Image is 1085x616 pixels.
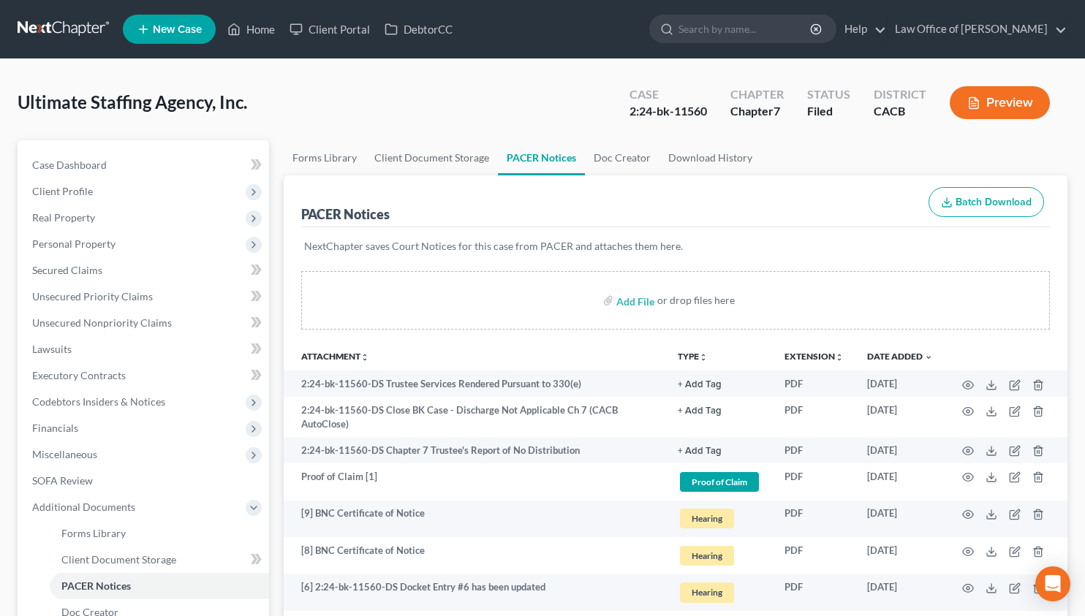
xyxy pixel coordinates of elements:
span: Hearing [680,546,734,566]
span: SOFA Review [32,474,93,487]
a: Forms Library [50,520,269,547]
span: Case Dashboard [32,159,107,171]
span: Secured Claims [32,264,102,276]
a: Secured Claims [20,257,269,284]
a: PACER Notices [498,140,585,175]
td: PDF [773,397,855,437]
div: 2:24-bk-11560 [630,103,707,120]
span: Lawsuits [32,343,72,355]
i: unfold_more [699,353,708,362]
span: Additional Documents [32,501,135,513]
span: Executory Contracts [32,369,126,381]
td: Proof of Claim [1] [284,463,666,501]
a: Lawsuits [20,336,269,362]
a: Executory Contracts [20,362,269,389]
button: + Add Tag [678,446,722,456]
span: Unsecured Priority Claims [32,290,153,303]
a: Attachmentunfold_more [301,351,369,362]
span: Real Property [32,211,95,224]
div: PACER Notices [301,205,390,223]
a: PACER Notices [50,573,269,599]
a: Client Document Storage [366,140,498,175]
span: Financials [32,422,78,434]
a: Forms Library [284,140,366,175]
button: Batch Download [929,187,1044,218]
td: [DATE] [855,501,945,538]
span: Codebtors Insiders & Notices [32,395,165,408]
div: CACB [874,103,926,120]
div: or drop files here [657,293,735,308]
span: Forms Library [61,527,126,539]
button: TYPEunfold_more [678,352,708,362]
span: Unsecured Nonpriority Claims [32,316,172,329]
a: Law Office of [PERSON_NAME] [888,16,1067,42]
a: Download History [659,140,761,175]
a: Client Portal [282,16,377,42]
a: Date Added expand_more [867,351,933,362]
td: [DATE] [855,537,945,574]
td: [DATE] [855,370,945,397]
td: [DATE] [855,574,945,612]
div: District [874,86,926,103]
td: PDF [773,501,855,538]
a: Hearing [678,506,761,531]
i: expand_more [924,353,933,362]
i: unfold_more [360,353,369,362]
button: + Add Tag [678,406,722,416]
input: Search by name... [678,15,812,42]
a: Case Dashboard [20,152,269,178]
i: unfold_more [835,353,844,362]
td: [DATE] [855,397,945,437]
td: PDF [773,537,855,574]
span: Batch Download [956,196,1032,208]
a: + Add Tag [678,444,761,457]
span: Hearing [680,582,734,602]
td: 2:24-bk-11560-DS Chapter 7 Trustee's Report of No Distribution [284,437,666,463]
a: DebtorCC [377,16,460,42]
span: Personal Property [32,237,116,250]
span: Ultimate Staffing Agency, Inc. [18,91,247,113]
td: PDF [773,463,855,501]
span: Proof of Claim [680,472,759,492]
a: Unsecured Nonpriority Claims [20,310,269,336]
a: Home [220,16,282,42]
td: [DATE] [855,463,945,501]
a: Unsecured Priority Claims [20,284,269,310]
a: + Add Tag [678,403,761,417]
td: PDF [773,437,855,463]
a: + Add Tag [678,377,761,391]
a: Client Document Storage [50,547,269,573]
a: Hearing [678,580,761,604]
div: Open Intercom Messenger [1035,566,1070,601]
a: Help [837,16,886,42]
span: Client Document Storage [61,553,176,566]
span: Client Profile [32,185,93,197]
div: Filed [807,103,850,120]
td: [9] BNC Certificate of Notice [284,501,666,538]
span: Miscellaneous [32,448,97,460]
div: Case [630,86,707,103]
td: [6] 2:24-bk-11560-DS Docket Entry #6 has been updated [284,574,666,612]
div: Chapter [730,86,784,103]
button: Preview [950,86,1050,119]
a: Doc Creator [585,140,659,175]
span: PACER Notices [61,579,131,592]
a: SOFA Review [20,468,269,494]
td: [8] BNC Certificate of Notice [284,537,666,574]
button: + Add Tag [678,380,722,389]
td: PDF [773,574,855,612]
td: [DATE] [855,437,945,463]
span: Hearing [680,509,734,528]
div: Chapter [730,103,784,120]
span: 7 [774,104,780,118]
a: Hearing [678,544,761,568]
a: Extensionunfold_more [785,351,844,362]
td: 2:24-bk-11560-DS Close BK Case - Discharge Not Applicable Ch 7 (CACB AutoClose) [284,397,666,437]
a: Proof of Claim [678,470,761,494]
td: 2:24-bk-11560-DS Trustee Services Rendered Pursuant to 330(e) [284,370,666,397]
td: PDF [773,370,855,397]
p: NextChapter saves Court Notices for this case from PACER and attaches them here. [304,239,1047,254]
div: Status [807,86,850,103]
span: New Case [153,24,202,35]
